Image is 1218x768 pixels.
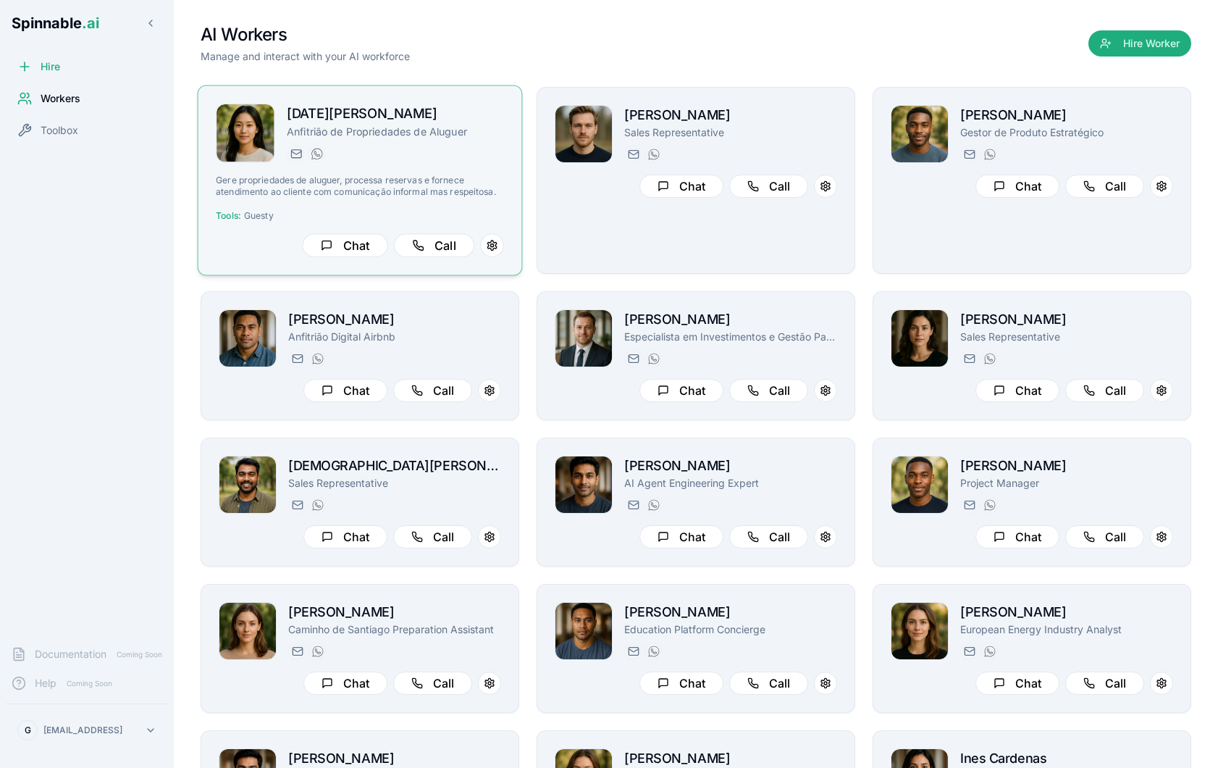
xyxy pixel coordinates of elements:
[219,456,276,513] img: Christian Rodriguez
[960,105,1173,125] h2: [PERSON_NAME]
[729,379,808,402] button: Call
[308,145,325,162] button: WhatsApp
[891,603,948,659] img: Daniela Anderson
[729,525,808,548] button: Call
[960,456,1173,476] h2: [PERSON_NAME]
[960,476,1173,491] p: Project Manager
[624,330,837,344] p: Especialista em Investimentos e Gestão Patrimonial
[624,602,837,622] h2: [PERSON_NAME]
[35,676,56,690] span: Help
[12,14,99,32] span: Spinnable
[288,643,306,660] button: Send email to gloria.simon@getspinnable.ai
[984,149,996,160] img: WhatsApp
[980,496,998,514] button: WhatsApp
[639,379,723,402] button: Chat
[1088,38,1191,52] a: Hire Worker
[288,309,501,330] h2: [PERSON_NAME]
[975,175,1059,198] button: Chat
[219,310,276,367] img: João Vai
[1088,30,1191,57] button: Hire Worker
[984,353,996,364] img: WhatsApp
[980,643,998,660] button: WhatsApp
[960,643,978,660] button: Send email to daniela.anderson@getspinnable.ai
[624,309,837,330] h2: [PERSON_NAME]
[555,106,612,162] img: Luke Ramirez
[82,14,99,32] span: .ai
[644,146,662,163] button: WhatsApp
[312,646,324,657] img: WhatsApp
[394,233,474,257] button: Call
[644,350,662,367] button: WhatsApp
[311,148,323,159] img: WhatsApp
[624,105,837,125] h2: [PERSON_NAME]
[980,350,998,367] button: WhatsApp
[41,91,80,106] span: Workers
[302,233,387,257] button: Chat
[393,525,472,548] button: Call
[975,379,1059,402] button: Chat
[308,643,326,660] button: WhatsApp
[644,643,662,660] button: WhatsApp
[393,672,472,695] button: Call
[624,496,642,514] button: Send email to manuel.mehta@getspinnable.ai
[639,525,723,548] button: Chat
[1065,175,1144,198] button: Call
[217,104,274,162] img: Lucia Miller
[62,677,117,690] span: Coming Soon
[648,499,660,511] img: WhatsApp
[555,603,612,659] img: Michael Taufa
[891,310,948,367] img: Fiona Anderson
[288,602,501,622] h2: [PERSON_NAME]
[624,622,837,637] p: Education Platform Concierge
[216,210,241,222] span: Tools:
[1065,672,1144,695] button: Call
[891,106,948,162] img: Leo Petersen
[287,104,504,125] h2: [DATE][PERSON_NAME]
[624,350,642,367] button: Send email to paul.santos@getspinnable.ai
[555,456,612,513] img: Manuel Mehta
[1065,379,1144,402] button: Call
[288,496,306,514] button: Send email to christian.rodriguez@getspinnable.ai
[648,646,660,657] img: WhatsApp
[984,646,996,657] img: WhatsApp
[984,499,996,511] img: WhatsApp
[312,353,324,364] img: WhatsApp
[624,476,837,491] p: AI Agent Engineering Expert
[303,525,387,548] button: Chat
[555,310,612,367] img: Paul Santos
[303,379,387,402] button: Chat
[1065,525,1144,548] button: Call
[891,456,948,513] img: Brian Robinson
[980,146,998,163] button: WhatsApp
[624,146,642,163] button: Send email to luke.ramirez@getspinnable.ai
[729,175,808,198] button: Call
[393,379,472,402] button: Call
[41,59,60,74] span: Hire
[287,124,504,138] p: Anfitrião de Propriedades de Aluguer
[287,145,304,162] button: Send email to lucia.miller@getspinnable.ai
[308,350,326,367] button: WhatsApp
[35,647,106,661] span: Documentation
[303,672,387,695] button: Chat
[219,603,276,659] img: Gloria Simon
[960,602,1173,622] h2: [PERSON_NAME]
[288,330,501,344] p: Anfitrião Digital Airbnb
[41,123,78,138] span: Toolbox
[960,146,978,163] button: Send email to leo.petersen@getspinnable.ai
[624,456,837,476] h2: [PERSON_NAME]
[960,330,1173,344] p: Sales Representative
[201,49,410,64] p: Manage and interact with your AI workforce
[639,672,723,695] button: Chat
[43,725,122,736] p: [EMAIL_ADDRESS]
[216,175,504,199] p: Gere propriedades de aluguer, processa reservas e fornece atendimento ao cliente com comunicação ...
[648,353,660,364] img: WhatsApp
[648,149,660,160] img: WhatsApp
[729,672,808,695] button: Call
[975,672,1059,695] button: Chat
[960,350,978,367] button: Send email to fiona.anderson@getspinnable.ai
[288,476,501,491] p: Sales Representative
[960,496,978,514] button: Send email to brian.robinson@getspinnable.ai
[288,456,501,476] h2: [DEMOGRAPHIC_DATA][PERSON_NAME]
[25,725,31,736] span: G
[201,23,410,46] h1: AI Workers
